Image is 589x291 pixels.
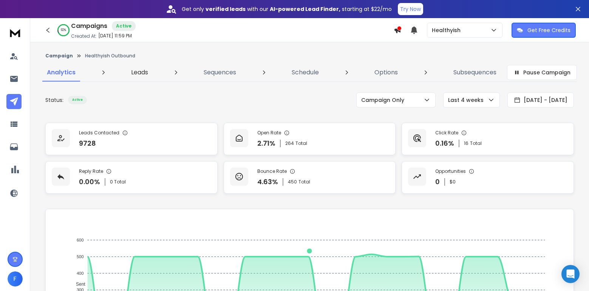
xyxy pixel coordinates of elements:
[374,68,398,77] p: Options
[182,5,392,13] p: Get only with our starting at $22/mo
[77,238,83,242] tspan: 600
[257,138,275,149] p: 2.71 %
[257,168,287,174] p: Bounce Rate
[287,63,323,82] a: Schedule
[77,254,83,259] tspan: 500
[127,63,153,82] a: Leads
[45,53,73,59] button: Campaign
[204,68,236,77] p: Sequences
[131,68,148,77] p: Leads
[470,140,482,146] span: Total
[110,179,126,185] p: 0 Total
[61,28,66,32] p: 92 %
[402,161,574,194] a: Opportunities0$0
[400,5,421,13] p: Try Now
[361,96,407,104] p: Campaign Only
[199,63,241,82] a: Sequences
[224,123,396,155] a: Open Rate2.71%264Total
[432,26,464,34] p: Healthyish
[68,96,87,104] div: Active
[507,65,577,80] button: Pause Campaign
[398,3,423,15] button: Try Now
[77,271,83,276] tspan: 400
[85,53,135,59] p: Healthyish Outbound
[270,5,340,13] strong: AI-powered Lead Finder,
[257,177,278,187] p: 4.63 %
[8,271,23,286] button: F
[224,161,396,194] a: Bounce Rate4.63%450Total
[45,161,218,194] a: Reply Rate0.00%0 Total
[47,68,76,77] p: Analytics
[71,22,107,31] h1: Campaigns
[435,138,454,149] p: 0.16 %
[507,92,574,108] button: [DATE] - [DATE]
[435,168,466,174] p: Opportunities
[79,177,100,187] p: 0.00 %
[71,33,97,39] p: Created At:
[435,130,458,136] p: Click Rate
[450,179,456,185] p: $ 0
[257,130,281,136] p: Open Rate
[292,68,319,77] p: Schedule
[435,177,440,187] p: 0
[79,138,96,149] p: 9728
[527,26,570,34] p: Get Free Credits
[79,168,103,174] p: Reply Rate
[370,63,402,82] a: Options
[453,68,496,77] p: Subsequences
[402,123,574,155] a: Click Rate0.16%16Total
[285,140,294,146] span: 264
[70,282,85,287] span: Sent
[512,23,576,38] button: Get Free Credits
[45,96,63,104] p: Status:
[112,21,136,31] div: Active
[8,26,23,40] img: logo
[561,265,580,283] div: Open Intercom Messenger
[79,130,119,136] p: Leads Contacted
[295,140,307,146] span: Total
[206,5,246,13] strong: verified leads
[449,63,501,82] a: Subsequences
[448,96,487,104] p: Last 4 weeks
[464,140,468,146] span: 16
[45,123,218,155] a: Leads Contacted9728
[98,33,132,39] p: [DATE] 11:59 PM
[42,63,80,82] a: Analytics
[298,179,310,185] span: Total
[288,179,297,185] span: 450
